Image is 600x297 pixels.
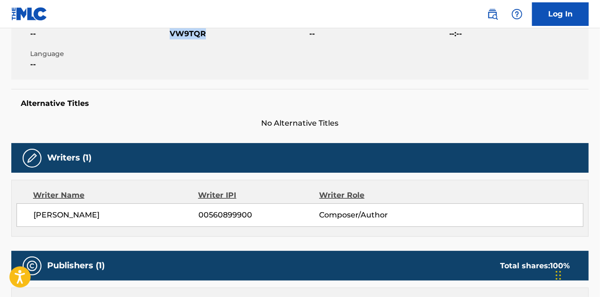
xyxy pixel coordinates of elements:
span: No Alternative Titles [11,118,589,129]
span: Language [30,49,167,59]
div: Help [508,5,526,24]
img: search [487,8,498,20]
span: --:-- [449,28,586,40]
img: help [511,8,523,20]
span: 00560899900 [198,209,320,221]
div: Writer IPI [198,190,319,201]
div: Writer Role [319,190,429,201]
span: -- [30,28,167,40]
span: Composer/Author [319,209,429,221]
h5: Alternative Titles [21,99,579,108]
iframe: Chat Widget [553,252,600,297]
span: 100 % [550,261,570,270]
div: Drag [556,261,561,289]
span: -- [30,59,167,70]
h5: Publishers (1) [47,260,105,271]
div: Total shares: [500,260,570,272]
span: [PERSON_NAME] [33,209,198,221]
img: MLC Logo [11,7,48,21]
span: VW9TQR [170,28,307,40]
a: Log In [532,2,589,26]
h5: Writers (1) [47,153,91,163]
img: Publishers [26,260,38,272]
div: Writer Name [33,190,198,201]
img: Writers [26,153,38,164]
a: Public Search [483,5,502,24]
span: -- [310,28,447,40]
